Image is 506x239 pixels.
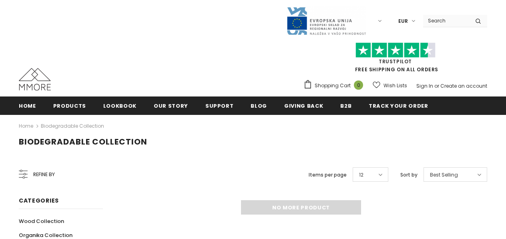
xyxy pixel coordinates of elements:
[430,171,458,179] span: Best Selling
[19,136,147,147] span: Biodegradable Collection
[384,82,407,90] span: Wish Lists
[19,217,64,225] span: Wood Collection
[340,102,351,110] span: B2B
[205,102,234,110] span: support
[369,102,428,110] span: Track your order
[19,231,72,239] span: Organika Collection
[398,17,408,25] span: EUR
[19,102,36,110] span: Home
[369,96,428,114] a: Track your order
[315,82,351,90] span: Shopping Cart
[154,96,188,114] a: Our Story
[434,82,439,89] span: or
[286,17,366,24] a: Javni Razpis
[303,80,367,92] a: Shopping Cart 0
[284,102,323,110] span: Giving back
[303,46,487,73] span: FREE SHIPPING ON ALL ORDERS
[354,80,363,90] span: 0
[359,171,363,179] span: 12
[33,170,55,179] span: Refine by
[53,102,86,110] span: Products
[340,96,351,114] a: B2B
[53,96,86,114] a: Products
[251,96,267,114] a: Blog
[103,96,137,114] a: Lookbook
[400,171,418,179] label: Sort by
[19,197,59,205] span: Categories
[379,58,412,65] a: Trustpilot
[416,82,433,89] a: Sign In
[41,123,104,129] a: Biodegradable Collection
[251,102,267,110] span: Blog
[309,171,347,179] label: Items per page
[423,15,469,26] input: Search Site
[440,82,487,89] a: Create an account
[154,102,188,110] span: Our Story
[103,102,137,110] span: Lookbook
[373,78,407,92] a: Wish Lists
[205,96,234,114] a: support
[284,96,323,114] a: Giving back
[19,121,33,131] a: Home
[286,6,366,36] img: Javni Razpis
[355,42,436,58] img: Trust Pilot Stars
[19,96,36,114] a: Home
[19,68,51,90] img: MMORE Cases
[19,214,64,228] a: Wood Collection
